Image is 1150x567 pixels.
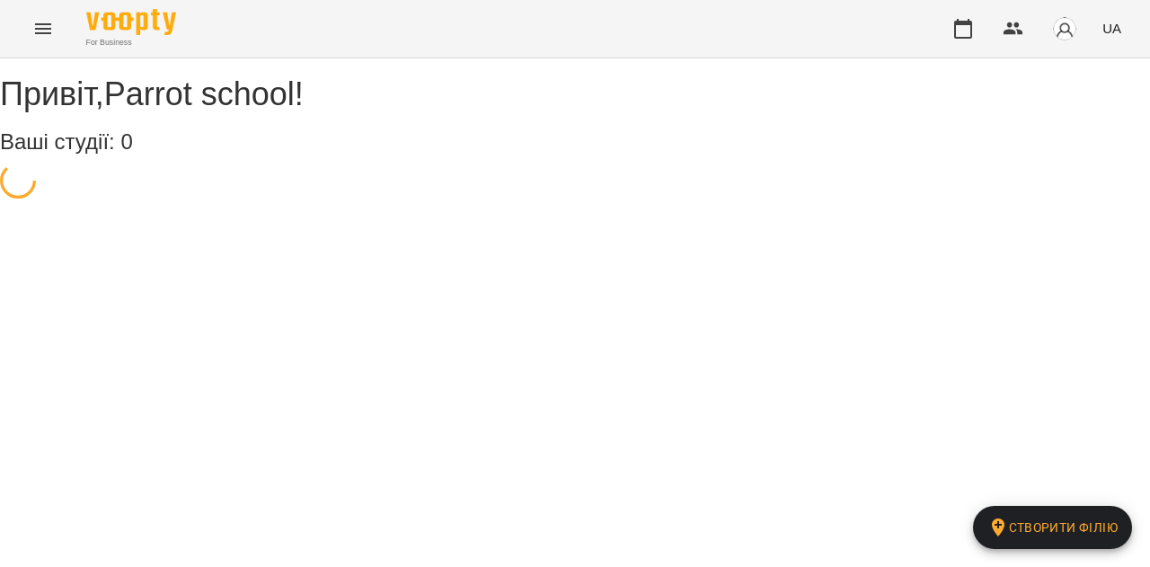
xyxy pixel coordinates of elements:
img: Voopty Logo [86,9,176,35]
img: avatar_s.png [1052,16,1077,41]
span: For Business [86,37,176,49]
span: UA [1102,19,1121,38]
button: UA [1095,12,1128,45]
button: Menu [22,7,65,50]
span: 0 [120,129,132,154]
